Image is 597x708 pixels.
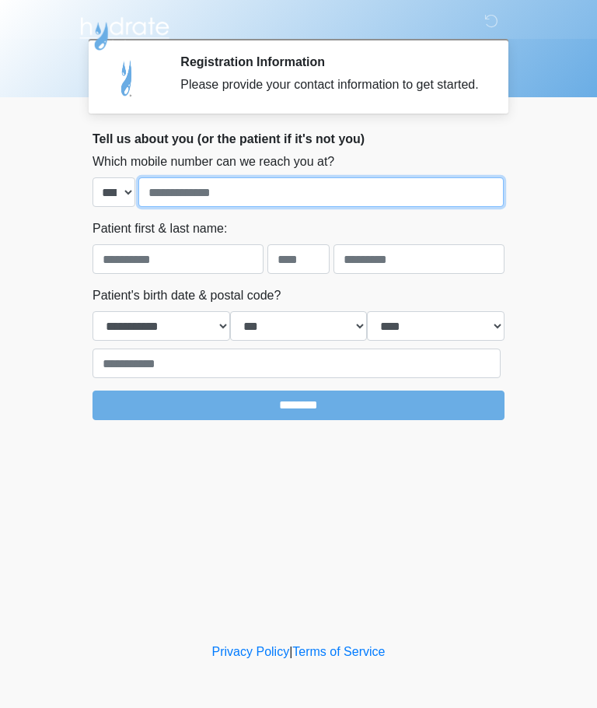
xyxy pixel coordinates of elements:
[93,152,334,171] label: Which mobile number can we reach you at?
[292,645,385,658] a: Terms of Service
[93,219,227,238] label: Patient first & last name:
[104,54,151,101] img: Agent Avatar
[93,286,281,305] label: Patient's birth date & postal code?
[212,645,290,658] a: Privacy Policy
[93,131,504,146] h2: Tell us about you (or the patient if it's not you)
[289,645,292,658] a: |
[180,75,481,94] div: Please provide your contact information to get started.
[77,12,172,51] img: Hydrate IV Bar - Arcadia Logo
